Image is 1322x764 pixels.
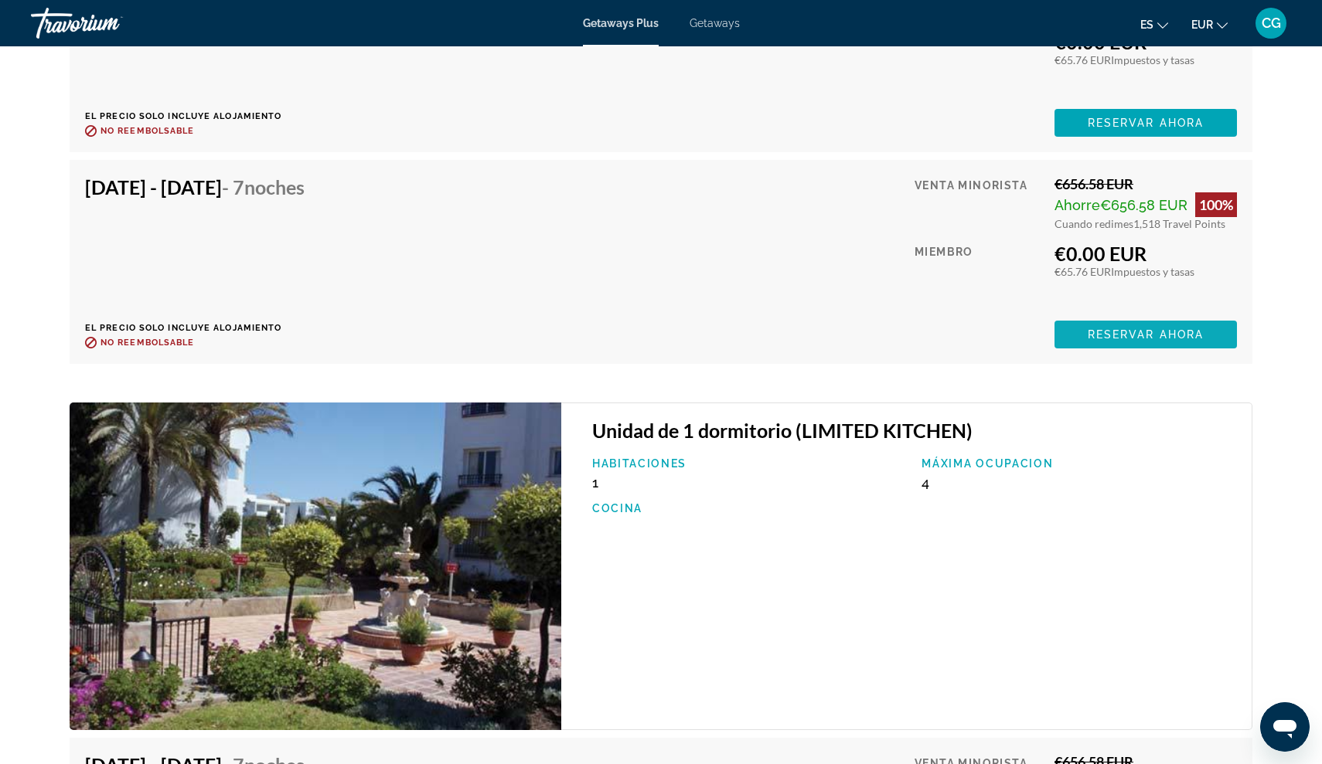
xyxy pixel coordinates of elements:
[1111,53,1194,66] span: Impuestos y tasas
[1055,265,1237,278] div: €65.76 EUR
[915,242,1043,309] div: Miembro
[592,419,1236,442] h3: Unidad de 1 dormitorio (LIMITED KITCHEN)
[1140,13,1168,36] button: Change language
[1088,117,1204,129] span: Reservar ahora
[1055,217,1133,230] span: Cuando redimes
[915,175,1043,230] div: Venta minorista
[70,402,561,729] img: Lifetime Vacation Club at Miraflores
[85,323,316,333] p: El precio solo incluye alojamiento
[1111,265,1194,278] span: Impuestos y tasas
[1088,328,1204,341] span: Reservar ahora
[31,3,186,43] a: Travorium
[1055,242,1237,265] div: €0.00 EUR
[592,502,907,514] p: Cocina
[1055,321,1237,348] button: Reservar ahora
[592,474,598,491] span: 1
[101,126,195,136] span: No reembolsable
[85,175,305,199] h4: [DATE] - [DATE]
[1262,15,1281,31] span: CG
[1055,175,1237,192] div: €656.58 EUR
[1133,217,1225,230] span: 1,518 Travel Points
[915,30,1043,97] div: Miembro
[1251,7,1291,39] button: User Menu
[1055,197,1100,213] span: Ahorre
[1191,19,1213,31] span: EUR
[1055,53,1237,66] div: €65.76 EUR
[922,474,929,491] span: 4
[690,17,740,29] a: Getaways
[1055,109,1237,137] button: Reservar ahora
[583,17,659,29] a: Getaways Plus
[922,457,1236,470] p: Máxima ocupacion
[1191,13,1228,36] button: Change currency
[244,175,305,199] span: noches
[222,175,305,199] span: - 7
[85,111,316,121] p: El precio solo incluye alojamiento
[1195,192,1237,217] div: 100%
[1140,19,1153,31] span: es
[101,338,195,348] span: No reembolsable
[1100,197,1187,213] span: €656.58 EUR
[592,457,907,470] p: Habitaciones
[1260,702,1310,752] iframe: Botón para iniciar la ventana de mensajería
